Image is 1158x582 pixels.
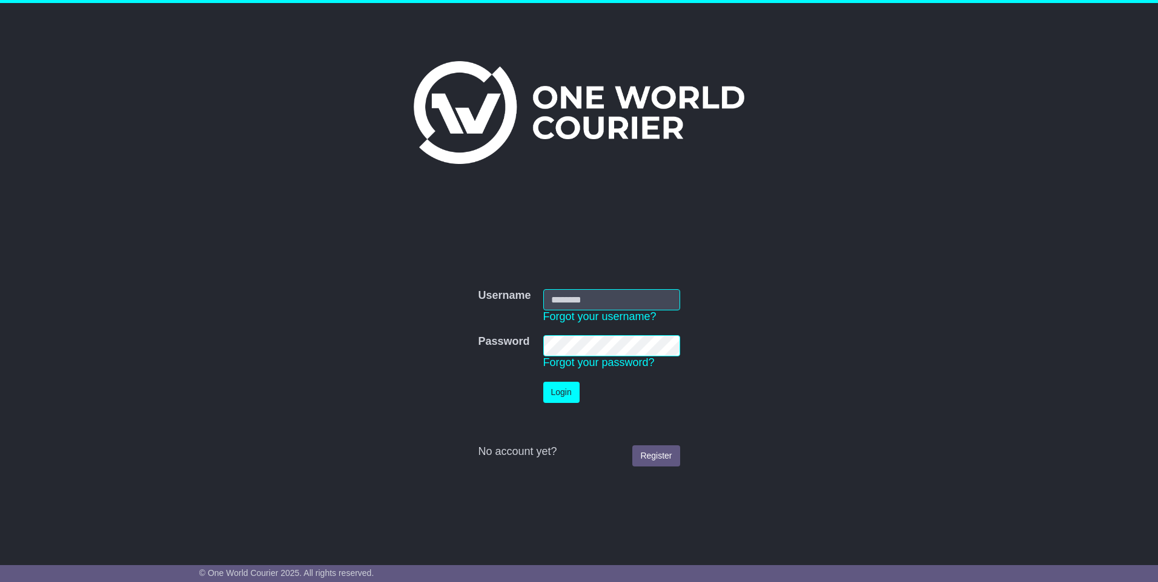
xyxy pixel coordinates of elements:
a: Forgot your username? [543,310,657,322]
a: Forgot your password? [543,356,655,368]
img: One World [414,61,744,164]
label: Password [478,335,529,348]
button: Login [543,382,580,403]
label: Username [478,289,531,302]
a: Register [632,445,680,466]
div: No account yet? [478,445,680,459]
span: © One World Courier 2025. All rights reserved. [199,568,374,578]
